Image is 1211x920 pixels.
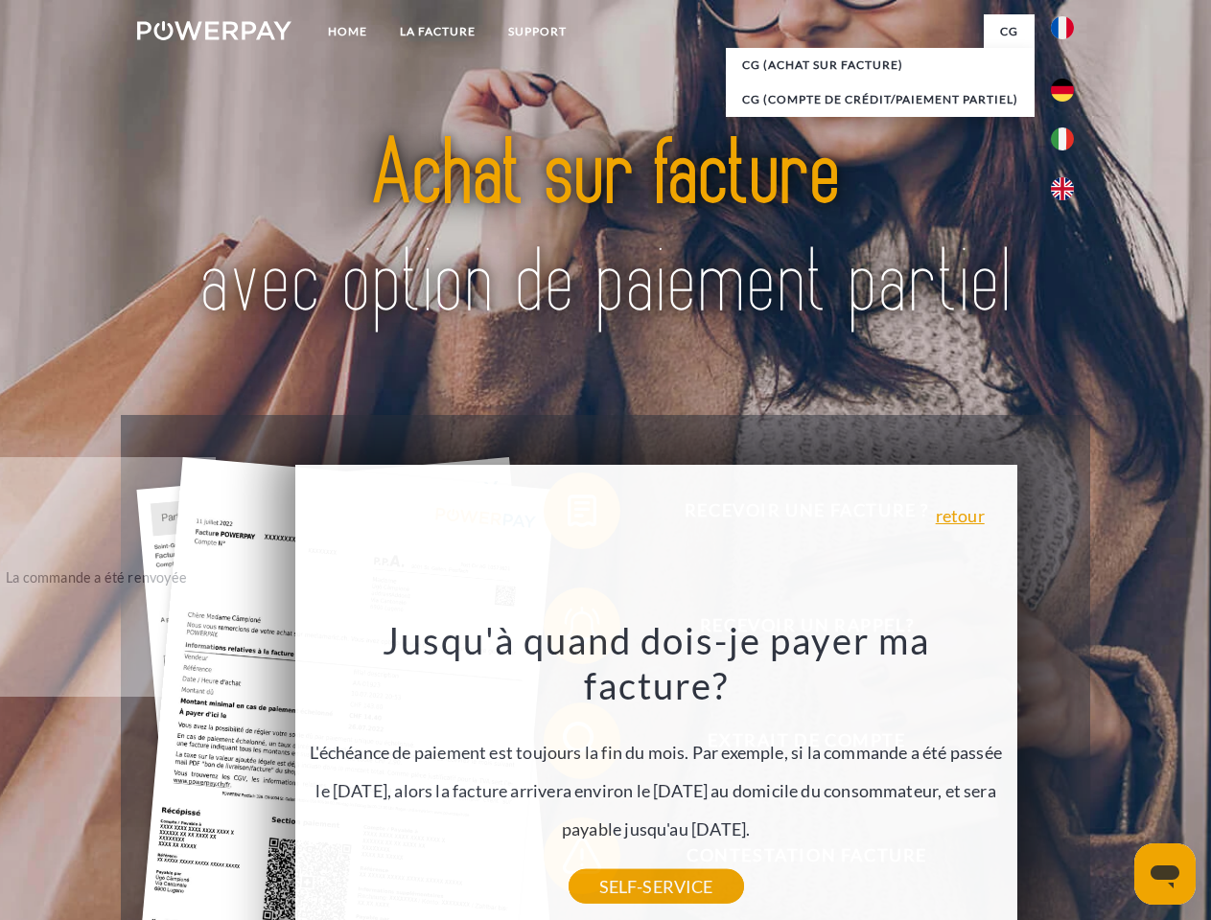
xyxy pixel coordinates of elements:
img: fr [1051,16,1074,39]
img: it [1051,127,1074,150]
img: logo-powerpay-white.svg [137,21,291,40]
img: en [1051,177,1074,200]
a: Support [492,14,583,49]
a: retour [936,507,985,524]
a: LA FACTURE [384,14,492,49]
a: CG (achat sur facture) [726,48,1035,82]
iframe: Bouton de lancement de la fenêtre de messagerie [1134,843,1196,905]
a: CG [984,14,1035,49]
img: de [1051,79,1074,102]
img: title-powerpay_fr.svg [183,92,1028,367]
a: Home [312,14,384,49]
a: SELF-SERVICE [569,869,744,904]
div: L'échéance de paiement est toujours la fin du mois. Par exemple, si la commande a été passée le [... [306,617,1006,886]
h3: Jusqu'à quand dois-je payer ma facture? [306,617,1006,709]
a: CG (Compte de crédit/paiement partiel) [726,82,1035,117]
